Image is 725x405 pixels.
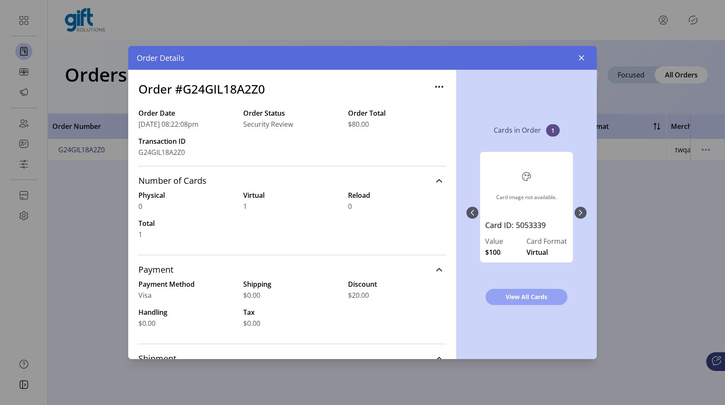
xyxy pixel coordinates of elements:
span: [DATE] 08:22:08pm [138,119,199,129]
label: Card Format [526,236,568,246]
span: Visa [138,290,152,300]
span: $0.00 [243,318,260,328]
span: Number of Cards [138,177,207,185]
div: Number of Cards [138,190,446,250]
label: Transaction ID [138,136,236,146]
span: Shipment [138,354,176,363]
span: View All Cards [497,292,556,301]
a: Number of Cards [138,171,446,190]
label: Reload [348,190,446,200]
label: Tax [243,307,341,317]
span: $80.00 [348,119,369,129]
div: 0 [478,143,575,282]
label: Order Date [138,108,236,118]
span: $100 [485,247,501,257]
span: G24GIL18A2Z0 [138,147,185,157]
p: Cards in Order [494,125,541,135]
label: Physical [138,190,236,200]
label: Virtual [243,190,341,200]
label: Value [485,236,526,246]
label: Order Total [348,108,446,118]
h3: Order #G24GIL18A2Z0 [138,80,265,98]
span: 1 [138,229,142,240]
span: 1 [546,124,560,137]
div: Payment [138,279,446,339]
span: 0 [138,201,142,211]
label: Total [138,218,236,228]
span: $0.00 [243,290,260,300]
a: Shipment [138,349,446,368]
label: Shipping [243,279,341,289]
span: 0 [348,201,352,211]
label: Payment Method [138,279,236,289]
span: $20.00 [348,290,369,300]
span: Virtual [526,247,548,257]
a: Card ID: 5053339 [485,220,568,236]
label: Handling [138,307,236,317]
div: Card image not available. [496,194,557,201]
a: Payment [138,260,446,279]
span: Security Review [243,119,293,129]
span: Payment [138,265,173,274]
span: $0.00 [138,318,155,328]
span: 1 [243,201,247,211]
label: Order Status [243,108,341,118]
button: View All Cards [486,289,567,305]
label: Discount [348,279,446,289]
span: Order Details [137,52,184,64]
